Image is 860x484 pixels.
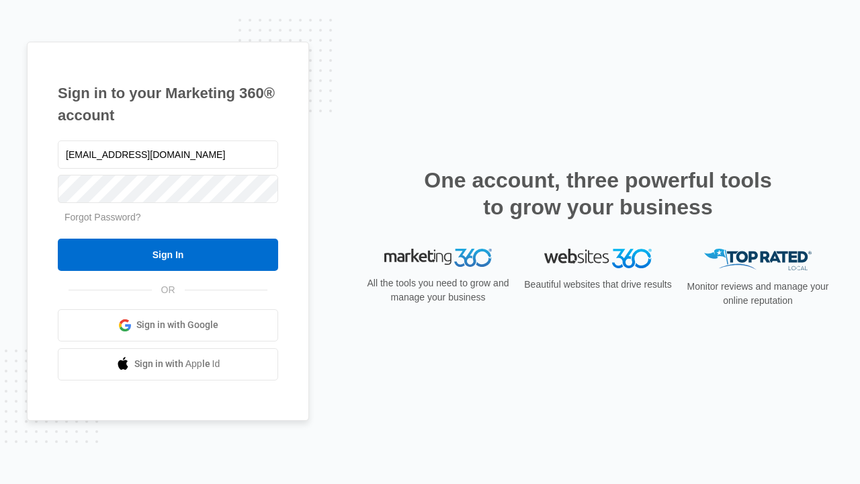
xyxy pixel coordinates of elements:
[58,140,278,169] input: Email
[363,276,513,305] p: All the tools you need to grow and manage your business
[58,309,278,341] a: Sign in with Google
[134,357,220,371] span: Sign in with Apple Id
[683,280,833,308] p: Monitor reviews and manage your online reputation
[384,249,492,268] img: Marketing 360
[152,283,185,297] span: OR
[136,318,218,332] span: Sign in with Google
[58,348,278,380] a: Sign in with Apple Id
[523,278,673,292] p: Beautiful websites that drive results
[64,212,141,223] a: Forgot Password?
[704,249,812,271] img: Top Rated Local
[420,167,776,220] h2: One account, three powerful tools to grow your business
[58,82,278,126] h1: Sign in to your Marketing 360® account
[58,239,278,271] input: Sign In
[544,249,652,268] img: Websites 360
